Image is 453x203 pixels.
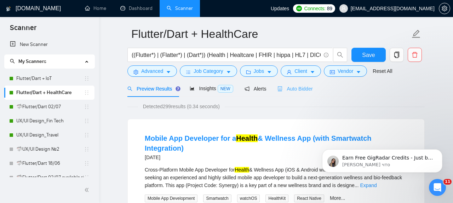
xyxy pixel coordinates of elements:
[4,86,94,100] li: Flutter/Dart + HealthCare
[237,195,260,202] span: watchOS
[16,156,84,170] a: 🦈Flutter/Dart 18/06
[16,142,84,156] a: 🦈UX/UI Design №2
[10,58,46,64] span: My Scanners
[84,118,90,124] span: holder
[16,86,84,100] a: Flutter/Dart + HealthCare
[18,58,46,64] span: My Scanners
[294,195,324,202] span: React Native
[351,48,386,62] button: Save
[287,69,292,75] span: user
[186,69,191,75] span: bars
[408,52,422,58] span: delete
[4,37,94,52] li: New Scanner
[439,3,450,14] button: setting
[324,65,367,77] button: idcardVendorcaret-down
[138,103,225,110] span: Detected 299 results (0.34 seconds)
[341,6,346,11] span: user
[412,29,421,39] span: edit
[84,161,90,166] span: holder
[84,175,90,180] span: holder
[277,86,312,92] span: Auto Bidder
[84,146,90,152] span: holder
[408,48,422,62] button: delete
[85,5,106,11] a: homeHome
[145,134,371,152] a: Mobile App Developer for aHealth& Wellness App (with Smartwatch Integration)
[267,69,272,75] span: caret-down
[4,142,94,156] li: 🦈UX/UI Design №2
[84,90,90,95] span: holder
[254,67,264,75] span: Jobs
[324,53,328,57] span: info-circle
[226,69,231,75] span: caret-down
[16,114,84,128] a: UX/UI Design_Fin Tech
[84,132,90,138] span: holder
[133,69,138,75] span: setting
[429,179,446,196] iframe: Intercom live chat
[4,23,42,37] span: Scanner
[327,5,332,12] span: 89
[330,69,335,75] span: idcard
[236,134,258,142] mark: Health
[127,86,178,92] span: Preview Results
[355,182,359,188] span: ...
[245,86,266,92] span: Alerts
[4,128,94,142] li: UX/UI Design_Travel
[4,156,94,170] li: 🦈Flutter/Dart 18/06
[10,59,15,64] span: search
[362,51,375,59] span: Save
[390,52,403,58] span: copy
[218,85,233,93] span: NEW
[84,186,91,193] span: double-left
[127,65,177,77] button: settingAdvancedcaret-down
[271,6,289,11] span: Updates
[175,86,181,92] div: Tooltip anchor
[338,67,353,75] span: Vendor
[16,128,84,142] a: UX/UI Design_Travel
[84,104,90,110] span: holder
[277,86,282,91] span: robot
[180,65,237,77] button: barsJob Categorycaret-down
[16,100,84,114] a: 🦈Flutter/Dart 02/07
[356,69,361,75] span: caret-down
[127,86,132,91] span: search
[311,134,453,184] iframe: Intercom notifications сообщение
[167,5,193,11] a: searchScanner
[373,67,392,75] a: Reset All
[246,69,251,75] span: folder
[4,71,94,86] li: Flutter/Dart + IoT
[84,76,90,81] span: holder
[4,170,94,185] li: 🦈Flutter/Dart 02/07 available right now
[330,195,345,201] a: More...
[294,67,307,75] span: Client
[16,170,84,185] a: 🦈Flutter/Dart 02/07 available right now
[360,182,377,188] a: Expand
[439,6,450,11] a: setting
[304,5,325,12] span: Connects:
[120,5,153,11] a: dashboardDashboard
[10,37,89,52] a: New Scanner
[6,3,11,14] img: logo
[296,6,302,11] img: upwork-logo.png
[4,114,94,128] li: UX/UI Design_Fin Tech
[145,166,407,189] div: Cross-Platform Mobile App Developer for & Wellness App (iOS & Android with Smartwatch Integration...
[166,69,171,75] span: caret-down
[190,86,195,91] span: area-chart
[203,195,231,202] span: Smartwatch
[240,65,278,77] button: folderJobscaret-down
[310,69,315,75] span: caret-down
[281,65,321,77] button: userClientcaret-down
[235,167,249,173] mark: Health
[4,100,94,114] li: 🦈Flutter/Dart 02/07
[390,48,404,62] button: copy
[131,25,410,43] input: Scanner name...
[16,71,84,86] a: Flutter/Dart + IoT
[265,195,288,202] span: HealthKit
[333,48,347,62] button: search
[245,86,250,91] span: notification
[145,153,407,162] div: [DATE]
[145,195,197,202] span: Mobile App Development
